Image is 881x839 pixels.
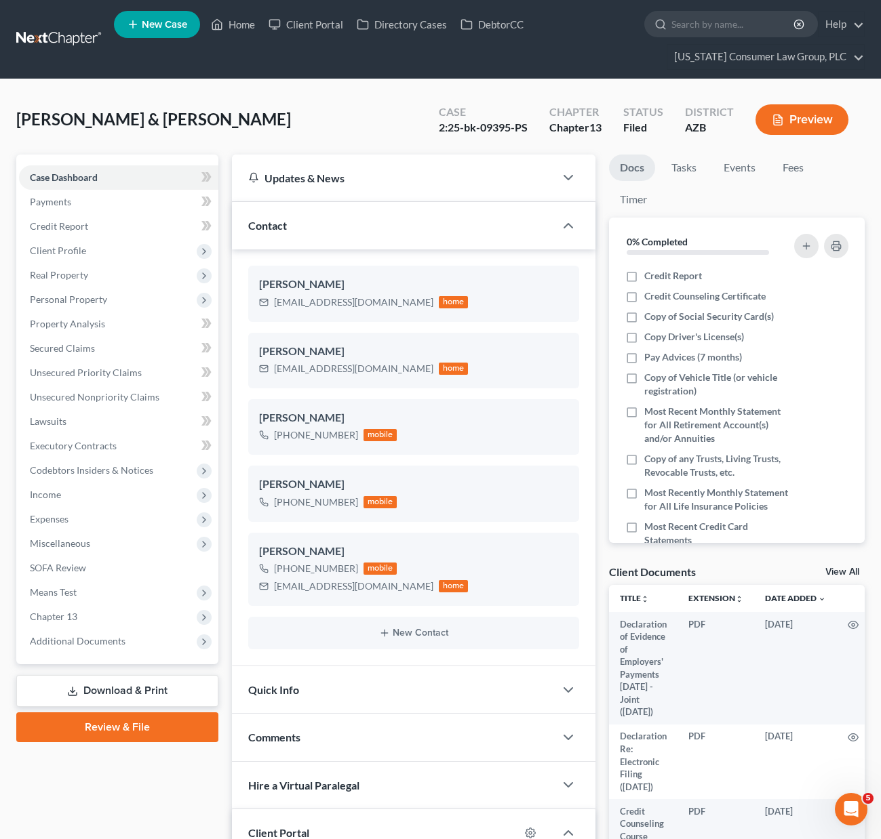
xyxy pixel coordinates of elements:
[16,109,291,129] span: [PERSON_NAME] & [PERSON_NAME]
[644,452,789,479] span: Copy of any Trusts, Living Trusts, Revocable Trusts, etc.
[30,586,77,598] span: Means Test
[30,342,95,354] span: Secured Claims
[19,336,218,361] a: Secured Claims
[274,428,358,442] div: [PHONE_NUMBER]
[454,12,530,37] a: DebtorCC
[364,562,397,575] div: mobile
[756,104,848,135] button: Preview
[19,409,218,434] a: Lawsuits
[754,724,837,799] td: [DATE]
[30,464,153,476] span: Codebtors Insiders & Notices
[30,440,117,451] span: Executory Contracts
[19,361,218,385] a: Unsecured Priority Claims
[688,593,743,603] a: Extensionunfold_more
[661,155,707,181] a: Tasks
[644,350,742,364] span: Pay Advices (7 months)
[259,344,568,360] div: [PERSON_NAME]
[30,391,159,403] span: Unsecured Nonpriority Claims
[30,293,107,305] span: Personal Property
[364,429,397,441] div: mobile
[30,245,86,256] span: Client Profile
[259,544,568,560] div: [PERSON_NAME]
[274,562,358,575] div: [PHONE_NUMBER]
[30,318,105,329] span: Property Analysis
[16,712,218,742] a: Review & File
[589,121,602,134] span: 13
[30,635,125,647] span: Additional Documents
[439,120,528,136] div: 2:25-bk-09395-PS
[609,612,678,724] td: Declaration of Evidence of Employers' Payments [DATE] - Joint ([DATE])
[667,45,864,69] a: [US_STATE] Consumer Law Group, PLC
[142,20,187,30] span: New Case
[644,405,789,445] span: Most Recent Monthly Statement for All Retirement Account(s) and/or Annuities
[248,171,539,185] div: Updates & News
[30,537,90,549] span: Miscellaneous
[644,310,774,323] span: Copy of Social Security Card(s)
[644,371,789,398] span: Copy of Vehicle Title (or vehicle registration)
[825,567,859,577] a: View All
[30,489,61,500] span: Income
[30,367,142,378] span: Unsecured Priority Claims
[16,675,218,707] a: Download & Print
[19,190,218,214] a: Payments
[19,312,218,336] a: Property Analysis
[19,165,218,190] a: Case Dashboard
[259,628,568,638] button: New Contact
[863,793,874,804] span: 5
[274,579,433,593] div: [EMAIL_ADDRESS][DOMAIN_NAME]
[549,104,602,120] div: Chapter
[30,611,77,622] span: Chapter 13
[30,513,68,525] span: Expenses
[754,612,837,724] td: [DATE]
[274,495,358,509] div: [PHONE_NUMBER]
[19,556,218,580] a: SOFA Review
[735,595,743,603] i: unfold_more
[835,793,867,825] iframe: Intercom live chat
[30,196,71,207] span: Payments
[713,155,766,181] a: Events
[30,269,88,281] span: Real Property
[204,12,262,37] a: Home
[641,595,649,603] i: unfold_more
[678,724,754,799] td: PDF
[685,120,734,136] div: AZB
[248,219,287,232] span: Contact
[30,220,88,232] span: Credit Report
[671,12,796,37] input: Search by name...
[274,362,433,375] div: [EMAIL_ADDRESS][DOMAIN_NAME]
[644,289,766,303] span: Credit Counseling Certificate
[685,104,734,120] div: District
[644,269,702,283] span: Credit Report
[248,779,359,792] span: Hire a Virtual Paralegal
[364,496,397,508] div: mobile
[439,296,469,308] div: home
[439,580,469,592] div: home
[609,155,655,181] a: Docs
[609,565,696,579] div: Client Documents
[439,363,469,375] div: home
[765,593,826,603] a: Date Added expand_more
[30,415,66,427] span: Lawsuits
[259,410,568,426] div: [PERSON_NAME]
[30,562,86,573] span: SOFA Review
[620,593,649,603] a: Titleunfold_more
[248,683,299,696] span: Quick Info
[262,12,350,37] a: Client Portal
[350,12,454,37] a: Directory Cases
[623,104,663,120] div: Status
[439,104,528,120] div: Case
[609,724,678,799] td: Declaration Re: Electronic Filing ([DATE])
[274,295,433,309] div: [EMAIL_ADDRESS][DOMAIN_NAME]
[19,385,218,409] a: Unsecured Nonpriority Claims
[772,155,815,181] a: Fees
[30,171,98,183] span: Case Dashboard
[19,434,218,458] a: Executory Contracts
[259,277,568,293] div: [PERSON_NAME]
[644,486,789,513] span: Most Recently Monthly Statement for All Life Insurance Policies
[549,120,602,136] div: Chapter
[819,12,864,37] a: Help
[644,520,789,547] span: Most Recent Credit Card Statements
[19,214,218,239] a: Credit Report
[259,476,568,493] div: [PERSON_NAME]
[248,826,309,839] span: Client Portal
